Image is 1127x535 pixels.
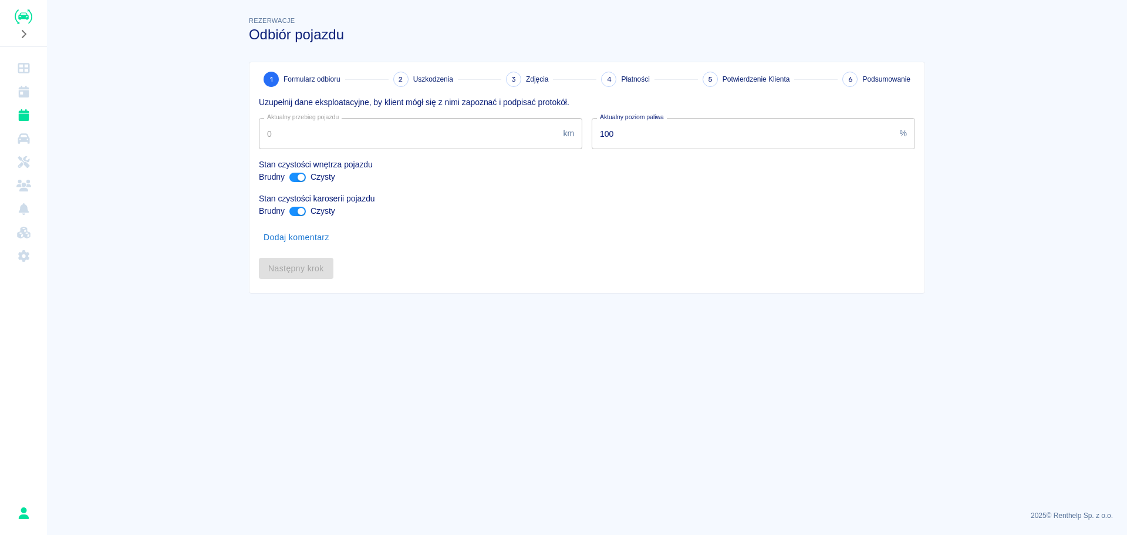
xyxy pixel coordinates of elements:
[5,80,42,103] a: Kalendarz
[5,197,42,221] a: Powiadomienia
[259,193,915,205] p: Stan czystości karoserii pojazdu
[848,73,852,86] span: 6
[563,127,574,140] p: km
[267,113,339,122] label: Aktualny przebieg pojazdu
[5,150,42,174] a: Serwisy
[5,127,42,150] a: Flota
[259,171,285,183] p: Brudny
[399,73,403,86] span: 2
[15,26,32,42] button: Rozwiń nawigację
[311,205,335,217] p: Czysty
[5,56,42,80] a: Dashboard
[270,73,273,86] span: 1
[607,73,612,86] span: 4
[600,113,664,122] label: Aktualny poziom paliwa
[249,17,295,24] span: Rezerwacje
[249,26,925,43] h3: Odbiór pojazdu
[311,171,335,183] p: Czysty
[511,73,516,86] span: 3
[259,159,915,171] p: Stan czystości wnętrza pojazdu
[862,74,910,85] span: Podsumowanie
[5,244,42,268] a: Ustawienia
[708,73,713,86] span: 5
[5,103,42,127] a: Rezerwacje
[5,221,42,244] a: Widget WWW
[61,510,1113,521] p: 2025 © Renthelp Sp. z o.o.
[413,74,453,85] span: Uszkodzenia
[259,205,285,217] p: Brudny
[11,501,36,526] button: Karol Klag
[15,9,32,24] img: Renthelp
[5,174,42,197] a: Klienci
[284,74,340,85] span: Formularz odbioru
[900,127,907,140] p: %
[621,74,649,85] span: Płatności
[259,227,334,248] button: Dodaj komentarz
[526,74,548,85] span: Zdjęcia
[259,96,915,109] p: Uzupełnij dane eksploatacyjne, by klient mógł się z nimi zapoznać i podpisać protokół.
[723,74,790,85] span: Potwierdzenie Klienta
